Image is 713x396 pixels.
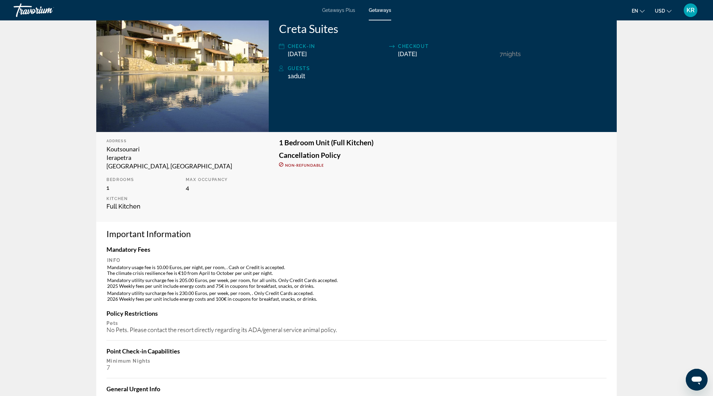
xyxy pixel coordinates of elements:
div: Check-In [288,42,386,50]
span: [DATE] [398,50,417,57]
p: Minimum Nights [106,358,607,364]
h4: Point Check-in Capabilities [106,347,607,355]
td: Mandatory utility surcharge fee is 230.00 Euros, per week, per room, . Only Credit Cards accepted... [107,290,606,302]
button: Change language [632,6,645,16]
iframe: Button to launch messaging window [686,369,708,391]
p: Pets [106,320,607,326]
span: 7 [500,50,503,57]
span: Nights [503,50,521,57]
button: User Menu [682,3,699,17]
div: No Pets. Please contact the resort directly regarding its ADA/general service animal policy. [106,326,607,333]
div: Checkout [398,42,496,50]
span: Full Kitchen [106,203,140,210]
div: Guests [288,64,607,72]
span: en [632,8,638,14]
span: 1 [288,72,305,80]
span: 1 [106,184,109,191]
h4: Policy Restrictions [106,310,607,317]
h3: 1 Bedroom Unit (Full Kitchen) [279,139,607,146]
h4: General Urgent Info [106,385,607,393]
button: Change currency [655,6,671,16]
span: [DATE] [288,50,307,57]
a: Travorium [14,1,82,19]
h3: Important Information [106,229,607,239]
h3: Cancellation Policy [279,151,607,159]
td: Mandatory utility surcharge fee is 205.00 Euros, per week, per room, for all units. Only Credit C... [107,277,606,289]
p: Kitchen [106,196,179,201]
a: Getaways Plus [322,7,355,13]
h4: Mandatory Fees [106,246,607,253]
div: Koutsounari Ierapetra [GEOGRAPHIC_DATA], [GEOGRAPHIC_DATA] [106,145,259,170]
span: Adult [291,72,305,80]
p: Bedrooms [106,177,179,182]
span: 4 [186,184,189,191]
th: Info [107,257,606,263]
h2: Creta Suites [279,22,607,35]
span: KR [686,7,695,14]
span: USD [655,8,665,14]
div: Address [106,139,259,143]
a: Getaways [369,7,391,13]
td: Mandatory usage fee is 10.00 Euros, per night, per room, . Cash or Credit is accepted. The climat... [107,264,606,276]
span: Non-refundable [285,163,324,167]
p: Max Occupancy [186,177,258,182]
div: 7 [106,364,607,371]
